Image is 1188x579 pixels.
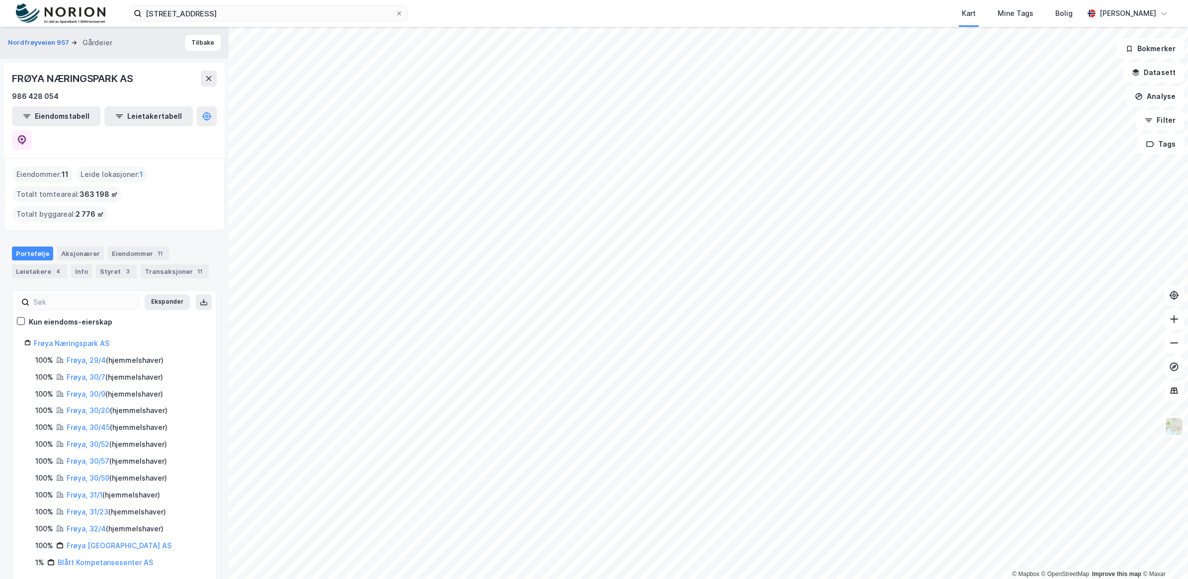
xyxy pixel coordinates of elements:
div: 100% [35,489,53,501]
a: Frøya, 30/52 [67,440,109,448]
div: 100% [35,506,53,518]
button: Analyse [1126,86,1184,106]
div: ( hjemmelshaver ) [67,438,167,450]
button: Filter [1136,110,1184,130]
div: 100% [35,540,53,552]
div: Bolig [1055,7,1073,19]
div: Mine Tags [998,7,1033,19]
img: norion-logo.80e7a08dc31c2e691866.png [16,3,105,24]
div: 100% [35,421,53,433]
div: Totalt tomteareal : [12,186,122,202]
a: Blått Kompetansesenter AS [58,558,153,567]
button: Ekspander [145,294,190,310]
div: ( hjemmelshaver ) [67,472,167,484]
div: ( hjemmelshaver ) [67,489,160,501]
div: Kun eiendoms-eierskap [29,316,112,328]
div: ( hjemmelshaver ) [67,371,163,383]
div: Eiendommer : [12,166,73,182]
div: Eiendommer [108,247,169,260]
div: Totalt byggareal : [12,206,108,222]
div: Gårdeier [83,37,112,49]
input: Søk [29,295,138,310]
iframe: Chat Widget [1138,531,1188,579]
div: ( hjemmelshaver ) [67,455,167,467]
button: Datasett [1123,63,1184,83]
div: 4 [53,266,63,276]
div: ( hjemmelshaver ) [67,388,163,400]
img: Z [1165,417,1184,436]
div: 100% [35,472,53,484]
div: [PERSON_NAME] [1100,7,1156,19]
div: Transaksjoner [141,264,209,278]
a: Frøya, 31/1 [67,491,102,499]
button: Nordfrøyveien 957 [8,38,71,48]
a: Frøya, 30/9 [67,390,105,398]
a: Frøya, 30/59 [67,474,109,482]
button: Tilbake [185,35,221,51]
div: Aksjonærer [57,247,104,260]
div: 100% [35,455,53,467]
a: Frøya, 30/7 [67,373,105,381]
button: Tags [1138,134,1184,154]
input: Søk på adresse, matrikkel, gårdeiere, leietakere eller personer [142,6,395,21]
div: 100% [35,388,53,400]
a: Frøya, 31/23 [67,507,108,516]
div: Styret [96,264,137,278]
div: 3 [123,266,133,276]
div: Info [71,264,92,278]
div: 986 428 054 [12,90,59,102]
div: Leietakere [12,264,67,278]
div: ( hjemmelshaver ) [67,523,164,535]
a: Frøya [GEOGRAPHIC_DATA] AS [67,541,171,550]
div: 100% [35,354,53,366]
a: Frøya, 30/45 [67,423,110,431]
span: 2 776 ㎡ [76,208,104,220]
div: ( hjemmelshaver ) [67,506,166,518]
button: Bokmerker [1117,39,1184,59]
div: Leide lokasjoner : [77,166,147,182]
div: Kontrollprogram for chat [1138,531,1188,579]
a: Frøya Næringspark AS [34,339,109,347]
div: ( hjemmelshaver ) [67,405,168,416]
div: Kart [962,7,976,19]
div: ( hjemmelshaver ) [67,421,168,433]
a: Frøya, 32/4 [67,524,106,533]
a: OpenStreetMap [1041,571,1090,578]
a: Mapbox [1012,571,1039,578]
div: 100% [35,438,53,450]
div: 1% [35,557,44,569]
div: 100% [35,523,53,535]
div: 100% [35,405,53,416]
a: Frøya, 29/4 [67,356,106,364]
button: Eiendomstabell [12,106,100,126]
span: 363 198 ㎡ [80,188,118,200]
a: Improve this map [1092,571,1141,578]
a: Frøya, 30/20 [67,406,110,414]
div: 100% [35,371,53,383]
span: 11 [62,168,69,180]
div: 11 [195,266,205,276]
div: 11 [155,248,165,258]
div: Portefølje [12,247,53,260]
span: 1 [140,168,143,180]
div: FRØYA NÆRINGSPARK AS [12,71,135,86]
button: Leietakertabell [104,106,193,126]
div: ( hjemmelshaver ) [67,354,164,366]
a: Frøya, 30/57 [67,457,109,465]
